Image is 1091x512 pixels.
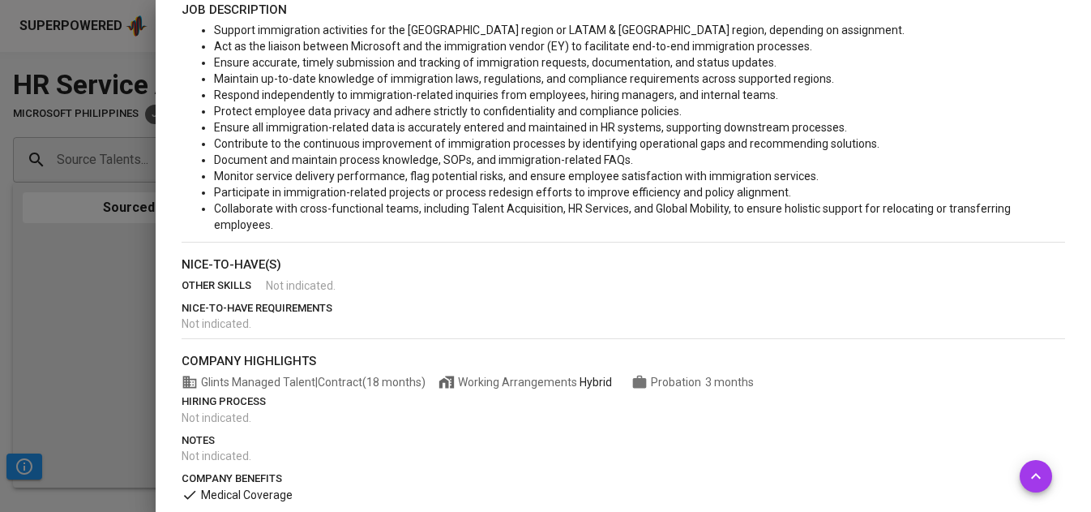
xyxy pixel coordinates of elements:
span: Glints Managed Talent | Contract (18 months) [182,374,426,390]
span: Not indicated . [182,317,251,330]
p: nice-to-have(s) [182,256,1065,274]
p: company highlights [182,352,1065,371]
span: Contribute to the continuous improvement of immigration processes by identifying operational gaps... [214,137,879,150]
span: Probation [651,376,704,389]
span: Ensure accurate, timely submission and tracking of immigration requests, documentation, and statu... [214,56,777,69]
div: Hybrid [580,374,612,390]
span: Not indicated . [182,450,251,463]
p: notes [182,432,1065,449]
span: Maintain up-to-date knowledge of immigration laws, regulations, and compliance requirements acros... [214,72,834,85]
span: 3 months [705,376,754,389]
span: Participate in immigration-related projects or process redesign efforts to improve efficiency and... [214,186,791,199]
span: Working Arrangements [439,374,612,390]
span: Document and maintain process knowledge, SOPs, and immigration-related FAQs. [214,153,633,166]
span: Respond independently to immigration-related inquiries from employees, hiring managers, and inter... [214,88,778,101]
span: Collaborate with cross-functional teams, including Talent Acquisition, HR Services, and Global Mo... [214,202,1013,231]
div: Medical Coverage [182,487,409,503]
span: Support immigration activities for the [GEOGRAPHIC_DATA] region or LATAM & [GEOGRAPHIC_DATA] regi... [214,24,905,37]
span: Ensure all immigration-related data is accurately entered and maintained in HR systems, supportin... [214,121,847,134]
p: hiring process [182,394,1065,410]
span: Not indicated . [182,411,251,424]
p: company benefits [182,471,1065,487]
span: Monitor service delivery performance, flag potential risks, and ensure employee satisfaction with... [214,170,819,183]
span: Not indicated . [266,278,336,294]
p: job description [182,1,1065,19]
span: Protect employee data privacy and adhere strictly to confidentiality and compliance policies. [214,105,682,118]
p: nice-to-have requirements [182,300,1065,316]
p: other skills [182,278,266,294]
span: Act as the liaison between Microsoft and the immigration vendor (EY) to facilitate end-to-end imm... [214,40,812,53]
